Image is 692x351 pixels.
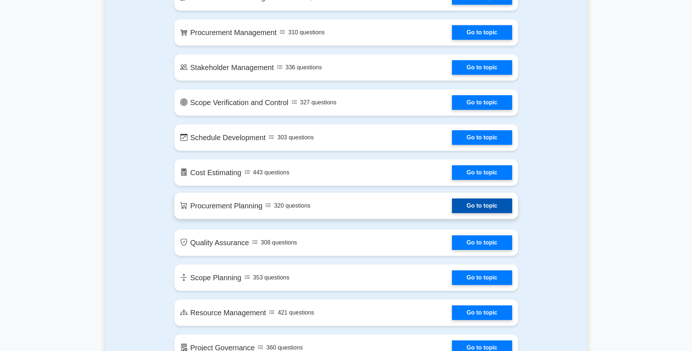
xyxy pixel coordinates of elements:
[452,95,512,110] a: Go to topic
[452,305,512,320] a: Go to topic
[452,198,512,213] a: Go to topic
[452,60,512,75] a: Go to topic
[452,130,512,145] a: Go to topic
[452,270,512,285] a: Go to topic
[452,25,512,40] a: Go to topic
[452,165,512,180] a: Go to topic
[452,235,512,250] a: Go to topic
